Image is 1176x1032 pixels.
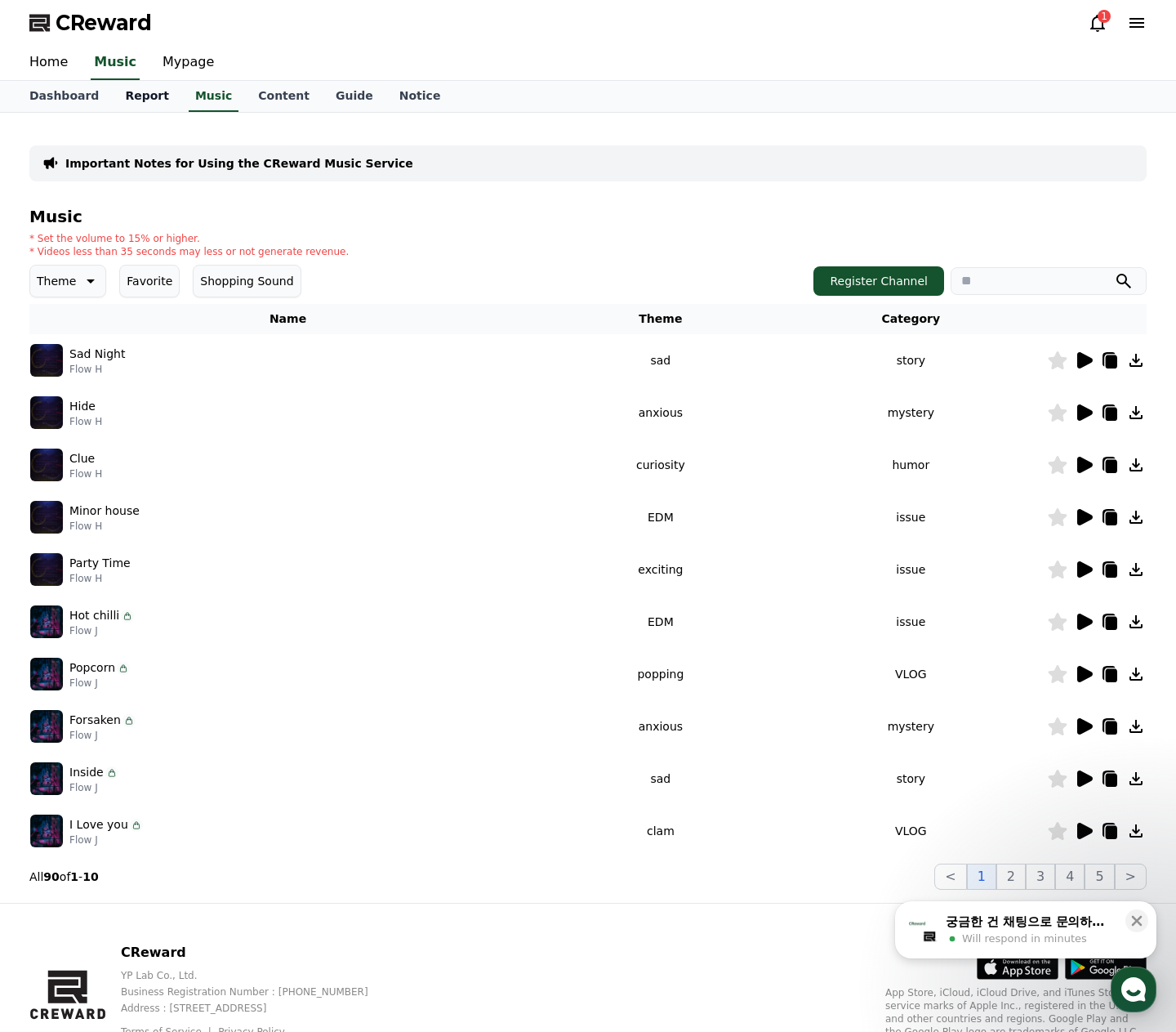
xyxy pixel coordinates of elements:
[775,805,1047,857] td: VLOG
[69,677,130,690] p: Flow J
[1098,10,1111,23] div: 1
[121,943,394,963] p: CReward
[29,245,349,258] p: * Videos less than 35 seconds may less or not generate revenue.
[775,304,1047,334] th: Category
[69,363,125,376] p: Flow H
[149,46,227,80] a: Mypage
[65,155,413,172] a: Important Notes for Using the CReward Music Service
[70,870,78,883] strong: 1
[69,729,136,742] p: Flow J
[30,553,63,586] img: music
[69,781,118,794] p: Flow J
[546,700,775,753] td: anxious
[193,265,301,297] button: Shopping Sound
[1026,864,1055,890] button: 3
[69,450,95,467] p: Clue
[775,334,1047,386] td: story
[42,543,70,556] span: Home
[5,518,108,559] a: Home
[546,386,775,439] td: anxious
[30,658,63,690] img: music
[112,81,182,112] a: Report
[69,415,102,428] p: Flow H
[29,304,546,334] th: Name
[775,386,1047,439] td: mystery
[323,81,386,112] a: Guide
[30,762,63,795] img: music
[37,270,76,293] p: Theme
[775,753,1047,805] td: story
[121,969,394,982] p: YP Lab Co., Ltd.
[813,266,944,296] button: Register Channel
[30,710,63,743] img: music
[546,304,775,334] th: Theme
[82,870,98,883] strong: 10
[29,265,106,297] button: Theme
[69,572,131,585] p: Flow H
[69,398,96,415] p: Hide
[29,869,99,885] p: All of -
[30,815,63,847] img: music
[29,10,152,36] a: CReward
[69,833,143,847] p: Flow J
[29,232,349,245] p: * Set the volume to 15% or higher.
[189,81,238,112] a: Music
[775,648,1047,700] td: VLOG
[69,520,140,533] p: Flow H
[108,518,211,559] a: Messages
[546,753,775,805] td: sad
[30,396,63,429] img: music
[43,870,59,883] strong: 90
[29,208,1147,226] h4: Music
[996,864,1026,890] button: 2
[967,864,996,890] button: 1
[934,864,966,890] button: <
[69,607,119,624] p: Hot chilli
[121,1002,394,1015] p: Address : [STREET_ADDRESS]
[1055,864,1085,890] button: 4
[69,555,131,572] p: Party Time
[245,81,323,112] a: Content
[30,605,63,638] img: music
[136,543,184,556] span: Messages
[121,985,394,998] p: Business Registration Number : [PHONE_NUMBER]
[91,46,140,80] a: Music
[69,764,104,781] p: Inside
[16,81,112,112] a: Dashboard
[1088,13,1107,33] a: 1
[1115,864,1147,890] button: >
[69,816,128,833] p: I Love you
[69,346,125,363] p: Sad Night
[69,624,134,637] p: Flow J
[546,805,775,857] td: clam
[211,518,314,559] a: Settings
[69,712,121,729] p: Forsaken
[546,491,775,543] td: EDM
[775,596,1047,648] td: issue
[546,439,775,491] td: curiosity
[775,491,1047,543] td: issue
[546,543,775,596] td: exciting
[546,334,775,386] td: sad
[775,439,1047,491] td: humor
[30,344,63,377] img: music
[775,700,1047,753] td: mystery
[56,10,152,36] span: CReward
[775,543,1047,596] td: issue
[30,501,63,534] img: music
[69,467,102,480] p: Flow H
[119,265,180,297] button: Favorite
[546,648,775,700] td: popping
[1085,864,1114,890] button: 5
[386,81,454,112] a: Notice
[69,503,140,520] p: Minor house
[546,596,775,648] td: EDM
[69,659,115,677] p: Popcorn
[242,543,282,556] span: Settings
[16,46,81,80] a: Home
[30,449,63,481] img: music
